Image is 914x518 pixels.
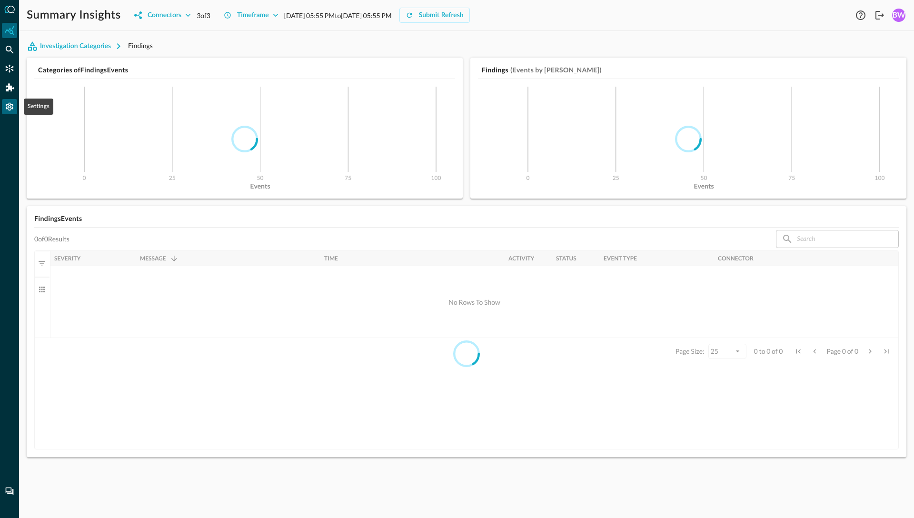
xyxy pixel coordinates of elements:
button: Investigation Categories [27,39,128,54]
div: Connectors [148,10,181,21]
h5: Findings [482,65,508,75]
div: Timeframe [237,10,269,21]
span: Findings [128,41,153,50]
div: Chat [2,484,17,499]
button: Submit Refresh [399,8,470,23]
h5: Categories of Findings Events [38,65,455,75]
div: Summary Insights [2,23,17,38]
button: Help [853,8,868,23]
div: Addons [2,80,18,95]
div: Settings [2,99,17,114]
div: Settings [24,99,53,115]
input: Search [797,230,877,248]
h1: Summary Insights [27,8,121,23]
button: Connectors [129,8,197,23]
p: [DATE] 05:55 PM to [DATE] 05:55 PM [284,10,392,20]
button: Timeframe [218,8,284,23]
div: Federated Search [2,42,17,57]
div: Submit Refresh [419,10,464,21]
h5: Findings Events [34,214,899,223]
div: BW [892,9,905,22]
p: 3 of 3 [197,10,210,20]
button: Logout [872,8,887,23]
p: 0 of 0 Results [34,235,70,243]
h5: (Events by [PERSON_NAME]) [510,65,602,75]
div: Connectors [2,61,17,76]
